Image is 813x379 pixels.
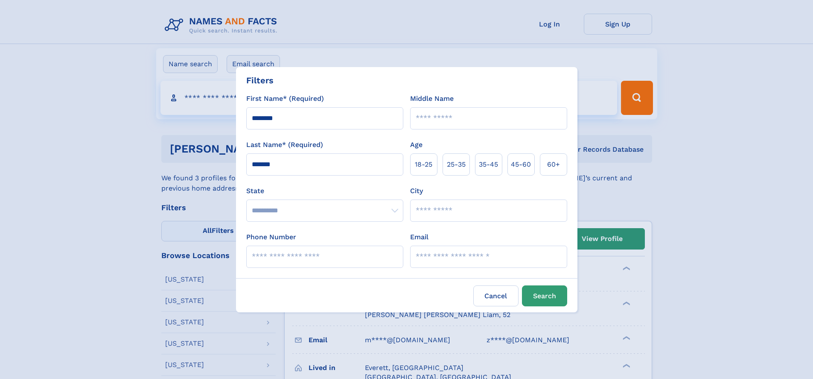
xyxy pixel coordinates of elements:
label: Middle Name [410,94,454,104]
label: Age [410,140,423,150]
label: Phone Number [246,232,296,242]
div: Filters [246,74,274,87]
span: 45‑60 [511,159,531,170]
label: Email [410,232,428,242]
label: Last Name* (Required) [246,140,323,150]
span: 18‑25 [415,159,432,170]
span: 35‑45 [479,159,498,170]
button: Search [522,285,567,306]
label: City [410,186,423,196]
span: 60+ [547,159,560,170]
label: Cancel [473,285,519,306]
span: 25‑35 [447,159,466,170]
label: First Name* (Required) [246,94,324,104]
label: State [246,186,403,196]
